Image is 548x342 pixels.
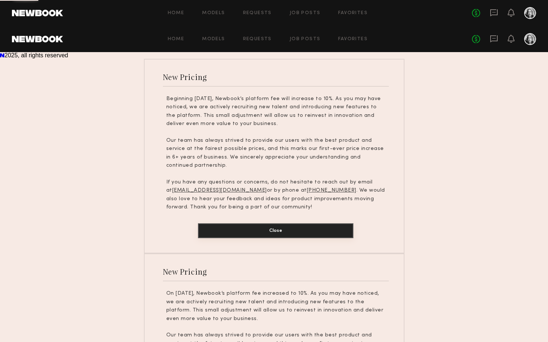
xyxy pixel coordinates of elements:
[172,188,267,193] u: [EMAIL_ADDRESS][DOMAIN_NAME]
[202,11,225,16] a: Models
[168,11,185,16] a: Home
[166,95,385,128] p: Beginning [DATE], Newbook’s platform fee will increase to 10%. As you may have noticed, we are ac...
[290,11,321,16] a: Job Posts
[166,290,385,323] p: On [DATE], Newbook’s platform fee increased to 10%. As you may have noticed, we are actively recr...
[338,11,368,16] a: Favorites
[166,137,385,170] p: Our team has always strived to provide our users with the best product and service at the fairest...
[338,37,368,42] a: Favorites
[4,52,68,58] span: 2025, all rights reserved
[166,178,385,212] p: If you have any questions or concerns, do not hesitate to reach out by email at or by phone at . ...
[243,11,272,16] a: Requests
[307,188,356,193] u: [PHONE_NUMBER]
[163,72,207,82] div: New Pricing
[168,37,185,42] a: Home
[202,37,225,42] a: Models
[163,266,207,277] div: New Pricing
[198,223,353,238] button: Close
[290,37,321,42] a: Job Posts
[243,37,272,42] a: Requests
